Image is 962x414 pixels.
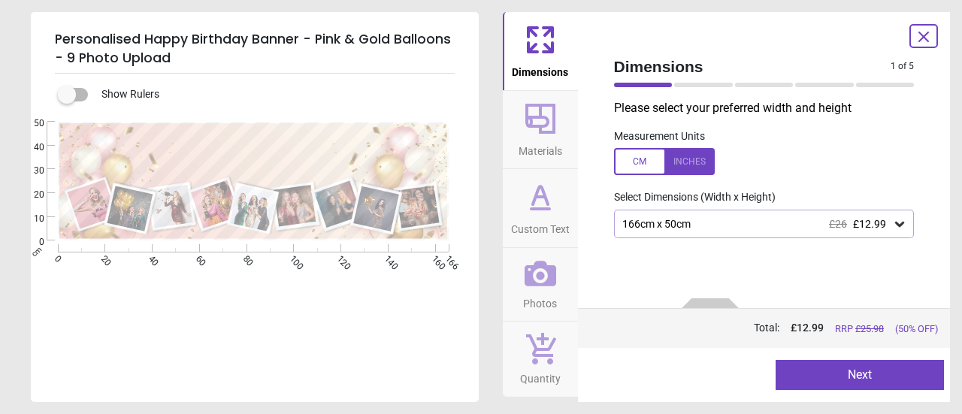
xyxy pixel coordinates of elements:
[55,24,455,74] h5: Personalised Happy Birthday Banner - Pink & Gold Balloons - 9 Photo Upload
[503,169,578,247] button: Custom Text
[523,289,557,312] span: Photos
[67,86,479,104] div: Show Rulers
[16,213,44,225] span: 10
[503,91,578,169] button: Materials
[16,236,44,249] span: 0
[614,129,705,144] label: Measurement Units
[503,248,578,322] button: Photos
[891,60,914,73] span: 1 of 5
[503,12,578,90] button: Dimensions
[520,364,561,387] span: Quantity
[614,56,891,77] span: Dimensions
[829,218,847,230] span: £26
[791,321,824,336] span: £
[16,141,44,154] span: 40
[895,322,938,336] span: (50% OFF)
[503,322,578,397] button: Quantity
[16,165,44,177] span: 30
[29,245,43,258] span: cm
[621,218,893,231] div: 166cm x 50cm
[16,189,44,201] span: 20
[776,360,944,390] button: Next
[853,218,886,230] span: £12.99
[602,190,776,205] label: Select Dimensions (Width x Height)
[512,58,568,80] span: Dimensions
[835,322,884,336] span: RRP
[797,322,824,334] span: 12.99
[16,117,44,130] span: 50
[614,100,927,116] p: Please select your preferred width and height
[855,323,884,334] span: £ 25.98
[511,215,570,237] span: Custom Text
[613,321,939,336] div: Total:
[519,137,562,159] span: Materials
